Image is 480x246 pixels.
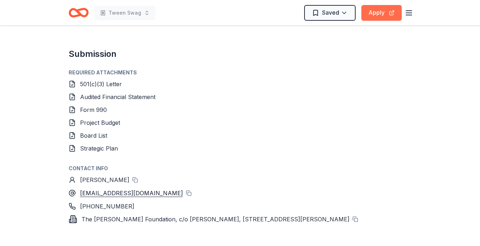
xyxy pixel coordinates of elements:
span: Audited Financial Statement [80,93,155,100]
div: Required Attachments [69,68,412,77]
span: The [PERSON_NAME] Foundation, c/o [PERSON_NAME], [STREET_ADDRESS][PERSON_NAME] [81,216,350,223]
h2: Submission [69,48,412,60]
button: Saved [304,5,356,21]
a: Home [69,4,89,21]
span: 501(c)(3) Letter [80,80,122,88]
a: [EMAIL_ADDRESS][DOMAIN_NAME] [80,188,183,198]
span: Project Budget [80,119,120,126]
span: Strategic Plan [80,145,118,152]
button: Tween Swag [94,6,155,20]
span: Form 990 [80,106,107,113]
span: [PHONE_NUMBER] [80,203,134,210]
span: Saved [322,8,339,17]
span: Tween Swag [109,9,141,17]
span: Board List [80,132,107,139]
span: [PERSON_NAME] [80,176,129,183]
button: Apply [361,5,402,21]
div: Contact info [69,164,412,173]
